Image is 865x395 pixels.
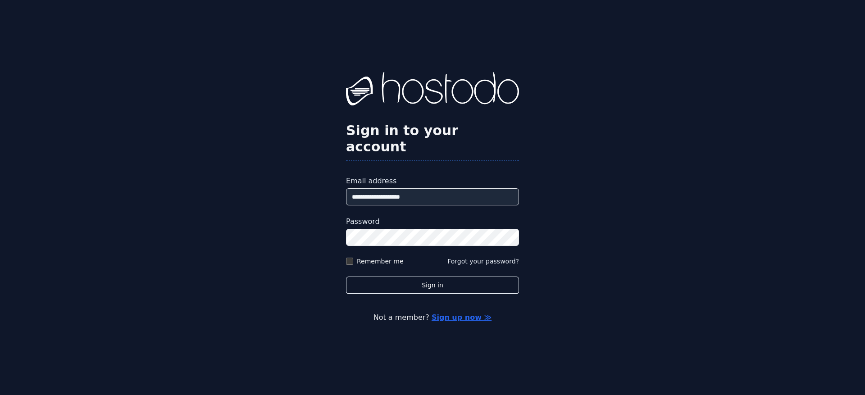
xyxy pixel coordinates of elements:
button: Sign in [346,277,519,294]
label: Email address [346,176,519,186]
button: Forgot your password? [447,257,519,266]
p: Not a member? [43,312,822,323]
a: Sign up now ≫ [432,313,492,322]
img: Hostodo [346,72,519,108]
label: Password [346,216,519,227]
h2: Sign in to your account [346,123,519,155]
label: Remember me [357,257,404,266]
